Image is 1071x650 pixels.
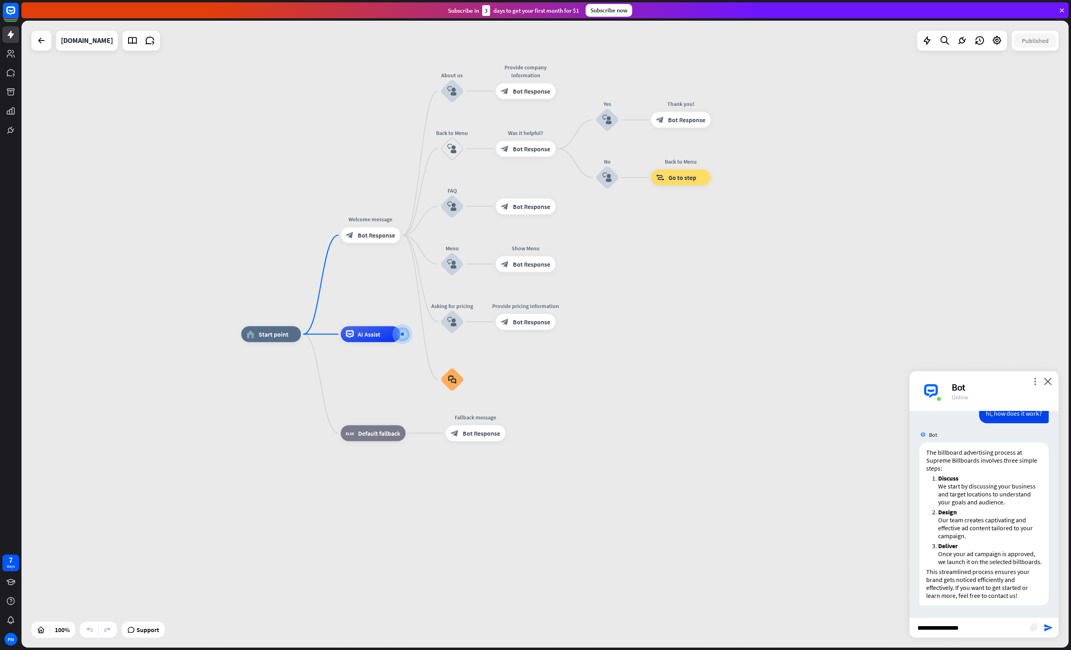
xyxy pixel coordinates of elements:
div: Online [952,393,1049,401]
i: block_faq [448,375,456,384]
i: block_bot_response [501,87,509,95]
div: 100% [53,623,72,636]
div: 7 [9,557,13,564]
div: Subscribe now [586,4,632,17]
i: more_vert [1031,378,1039,385]
i: block_user_input [447,259,457,269]
div: FAQ [428,187,476,195]
i: block_bot_response [656,116,664,124]
span: Bot Response [463,429,500,437]
i: block_bot_response [501,318,509,326]
span: Bot Response [513,145,550,153]
span: Support [136,623,159,636]
div: Provide company information [490,63,561,79]
div: hi, how does it work? [979,403,1049,423]
i: home_2 [246,330,255,338]
div: Back to Menu [645,158,717,165]
i: block_fallback [346,429,354,437]
div: days [7,564,15,569]
strong: Design [938,508,957,516]
strong: Discuss [938,474,958,482]
strong: Deliver [938,542,958,550]
div: Menu [428,244,476,252]
div: Fallback message [440,413,511,421]
div: PM [4,633,17,646]
span: Bot Response [513,202,550,210]
p: This streamlined process ensures your brand gets noticed efficiently and effectively. If you want... [926,568,1042,599]
p: Our team creates captivating and effective ad content tailored to your campaign. [938,508,1042,540]
i: block_bot_response [501,145,509,153]
i: block_user_input [602,115,612,125]
span: AI Assist [358,330,380,338]
i: block_bot_response [501,260,509,268]
span: Bot Response [358,231,395,239]
div: Was it helpful? [490,129,561,137]
div: About us [428,71,476,79]
i: block_goto [656,173,664,181]
span: Start point [259,330,288,338]
i: block_user_input [447,86,457,96]
div: Subscribe in days to get your first month for $1 [448,5,579,16]
button: Published [1015,33,1056,48]
div: Yes [583,100,631,108]
div: Thank you! [645,100,717,108]
i: block_user_input [602,173,612,182]
div: 3 [482,5,490,16]
div: Provide pricing information [490,302,561,310]
i: close [1044,378,1052,385]
div: Show Menu [490,244,561,252]
p: The billboard advertising process at Supreme Billboards involves three simple steps: [926,448,1042,472]
button: Open LiveChat chat widget [6,3,30,27]
a: 7 days [2,555,19,571]
div: No [583,158,631,165]
p: Once your ad campaign is approved, we launch it on the selected billboards. [938,542,1042,566]
div: supremebillboards.com [61,31,113,51]
div: Bot [952,381,1049,393]
i: block_attachment [1030,623,1038,631]
p: We start by discussing your business and target locations to understand your goals and audience. [938,474,1042,506]
span: Bot Response [513,87,550,95]
div: Asking for pricing [428,302,476,310]
i: block_user_input [447,317,457,327]
i: block_bot_response [451,429,459,437]
i: block_bot_response [346,231,354,239]
i: send [1044,623,1053,632]
span: Go to step [668,173,696,181]
div: Back to Menu [428,129,476,137]
i: block_user_input [447,144,457,154]
span: Bot Response [513,318,550,326]
span: Bot Response [668,116,705,124]
span: Bot [929,431,937,438]
div: Welcome message [335,215,406,223]
i: block_bot_response [501,202,509,210]
i: block_user_input [447,202,457,211]
span: Default fallback [358,429,400,437]
span: Bot Response [513,260,550,268]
